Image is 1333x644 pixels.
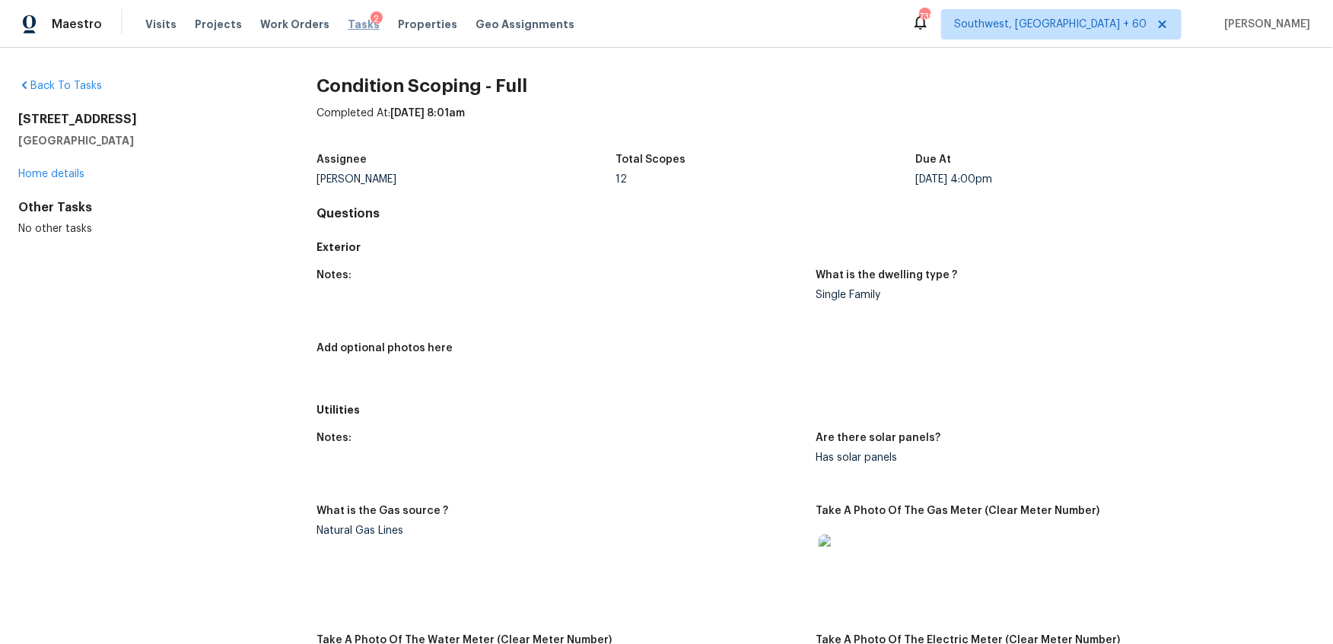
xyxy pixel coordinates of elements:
div: 739 [919,9,930,24]
h2: [STREET_ADDRESS] [18,112,268,127]
h5: Notes: [317,433,352,443]
h5: Utilities [317,402,1315,417]
span: No other tasks [18,224,92,234]
span: Visits [145,17,177,32]
h5: Add optional photos here [317,343,453,354]
h5: Due At [915,154,951,165]
a: Home details [18,169,84,179]
span: [DATE] 8:01am [390,108,465,119]
div: Has solar panels [816,452,1303,463]
div: 12 [616,174,916,185]
h5: Exterior [317,240,1315,255]
div: [PERSON_NAME] [317,174,616,185]
span: Geo Assignments [476,17,574,32]
h5: What is the dwelling type ? [816,270,957,281]
h5: What is the Gas source ? [317,506,448,516]
span: Projects [195,17,242,32]
h5: [GEOGRAPHIC_DATA] [18,133,268,148]
div: [DATE] 4:00pm [915,174,1215,185]
h4: Questions [317,206,1315,221]
span: Tasks [348,19,380,30]
div: Single Family [816,290,1303,300]
span: Work Orders [260,17,329,32]
span: Maestro [52,17,102,32]
div: 2 [371,11,383,27]
div: Natural Gas Lines [317,525,803,536]
h5: Assignee [317,154,367,165]
h2: Condition Scoping - Full [317,78,1315,94]
div: Other Tasks [18,200,268,215]
span: Southwest, [GEOGRAPHIC_DATA] + 60 [954,17,1147,32]
span: Properties [398,17,457,32]
span: [PERSON_NAME] [1218,17,1310,32]
h5: Total Scopes [616,154,686,165]
a: Back To Tasks [18,81,102,91]
div: Completed At: [317,106,1315,145]
h5: Take A Photo Of The Gas Meter (Clear Meter Number) [816,506,1099,516]
h5: Notes: [317,270,352,281]
h5: Are there solar panels? [816,433,940,443]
